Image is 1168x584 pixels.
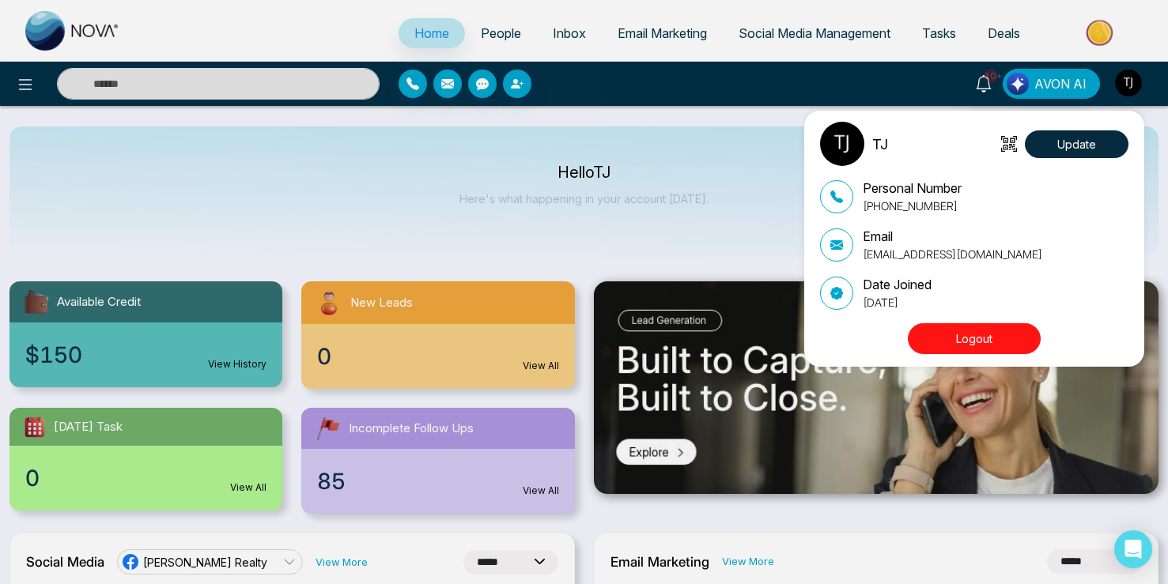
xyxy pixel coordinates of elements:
[872,134,888,155] p: TJ
[863,198,962,214] p: [PHONE_NUMBER]
[908,323,1041,354] button: Logout
[863,294,932,311] p: [DATE]
[1114,530,1152,568] div: Open Intercom Messenger
[863,275,932,294] p: Date Joined
[863,246,1042,262] p: [EMAIL_ADDRESS][DOMAIN_NAME]
[1025,130,1128,158] button: Update
[863,179,962,198] p: Personal Number
[863,227,1042,246] p: Email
